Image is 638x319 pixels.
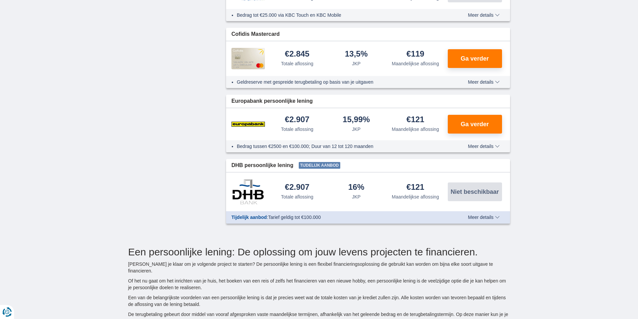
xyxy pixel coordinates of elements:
[299,162,340,169] span: Tijdelijk aanbod
[226,214,449,221] div: :
[463,144,504,149] button: Meer details
[392,60,439,67] div: Maandelijkse aflossing
[231,179,265,205] img: product.pl.alt DHB Bank
[285,115,309,125] div: €2.907
[463,215,504,220] button: Meer details
[231,97,313,105] span: Europabank persoonlijke lening
[231,215,267,220] span: Tijdelijk aanbod
[448,115,502,134] button: Ga verder
[128,261,510,274] p: [PERSON_NAME] je klaar om je volgende project te starten? De persoonlijke lening is een flexibel ...
[268,215,321,220] span: Tarief geldig tot €100.000
[231,48,265,69] img: product.pl.alt Cofidis CC
[285,50,309,59] div: €2.845
[285,183,309,192] div: €2.907
[448,182,502,201] button: Niet beschikbaar
[468,13,499,17] span: Meer details
[128,294,510,308] p: Een van de belangrijkste voordelen van een persoonlijke lening is dat je precies weet wat de tota...
[231,30,280,38] span: Cofidis Mastercard
[392,193,439,200] div: Maandelijkse aflossing
[352,60,361,67] div: JKP
[128,246,510,257] h2: Een persoonlijke lening: De oplossing om jouw levens projecten te financieren.
[281,193,313,200] div: Totale aflossing
[407,115,424,125] div: €121
[392,126,439,133] div: Maandelijkse aflossing
[463,12,504,18] button: Meer details
[407,183,424,192] div: €121
[237,143,443,150] li: Bedrag tussen €2500 en €100.000; Duur van 12 tot 120 maanden
[468,144,499,149] span: Meer details
[281,60,313,67] div: Totale aflossing
[460,121,489,127] span: Ga verder
[345,50,368,59] div: 13,5%
[281,126,313,133] div: Totale aflossing
[352,126,361,133] div: JKP
[407,50,424,59] div: €119
[348,183,364,192] div: 16%
[460,56,489,62] span: Ga verder
[352,193,361,200] div: JKP
[128,277,510,291] p: Of het nu gaat om het inrichten van je huis, het boeken van een reis of zelfs het financieren van...
[231,162,293,169] span: DHB persoonlijke lening
[468,80,499,84] span: Meer details
[231,116,265,133] img: product.pl.alt Europabank
[468,215,499,220] span: Meer details
[237,79,443,85] li: Geldreserve met gespreide terugbetaling op basis van je uitgaven
[463,79,504,85] button: Meer details
[450,189,499,195] span: Niet beschikbaar
[343,115,370,125] div: 15,99%
[237,12,443,18] li: Bedrag tot €25.000 via KBC Touch en KBC Mobile
[448,49,502,68] button: Ga verder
